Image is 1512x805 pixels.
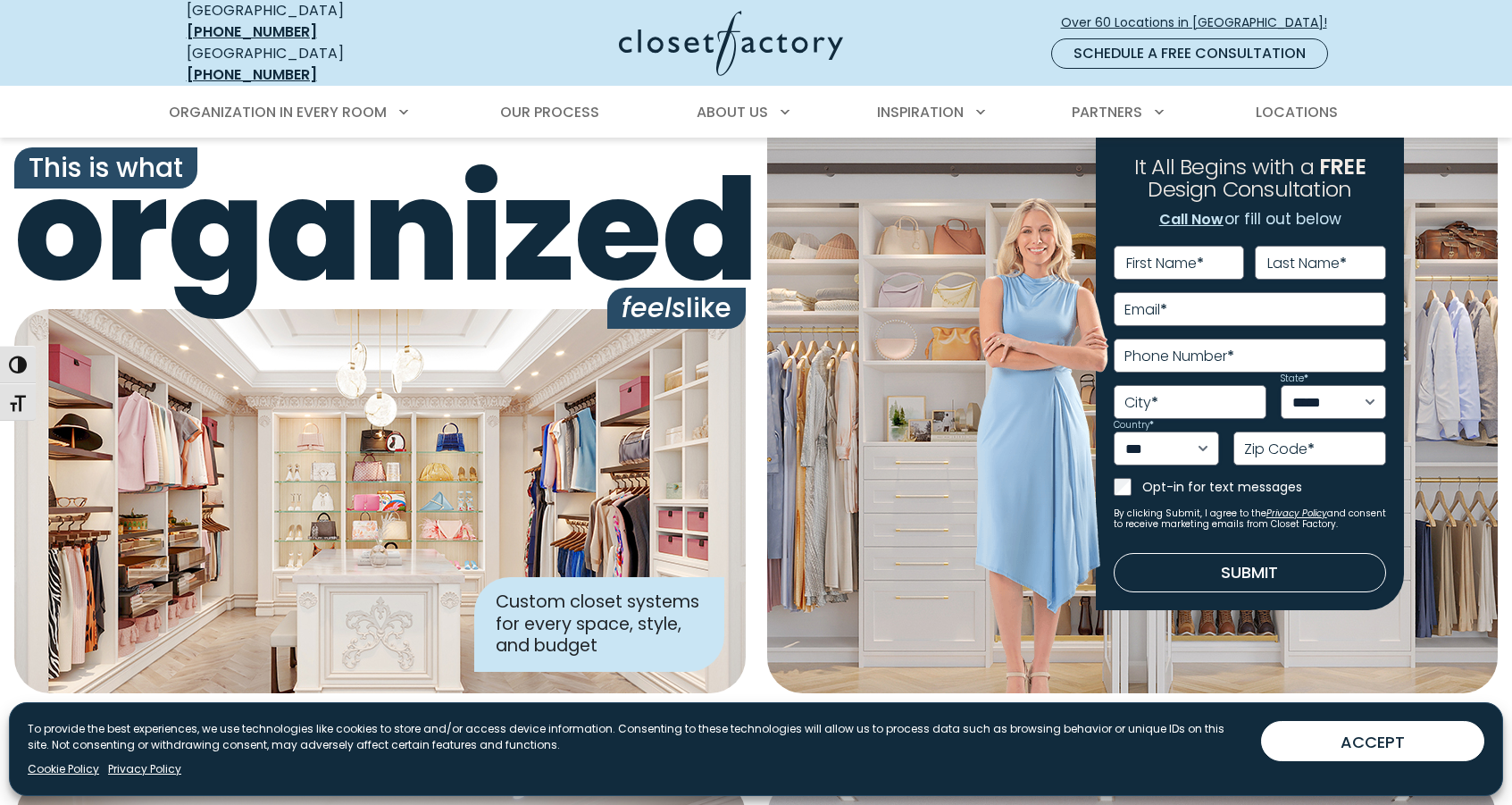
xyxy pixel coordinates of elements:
span: Locations [1256,102,1338,122]
a: Privacy Policy [108,761,181,777]
a: Cookie Policy [28,761,99,777]
span: Our Process [500,102,599,122]
p: To provide the best experiences, we use technologies like cookies to store and/or access device i... [28,721,1247,753]
span: organized [14,160,746,302]
img: Closet Factory designed closet [14,309,746,693]
a: [PHONE_NUMBER] [187,21,317,42]
i: feels [622,289,686,327]
img: Closet Factory Logo [619,11,843,76]
span: Over 60 Locations in [GEOGRAPHIC_DATA]! [1061,13,1341,32]
span: Organization in Every Room [169,102,387,122]
span: About Us [697,102,768,122]
a: Over 60 Locations in [GEOGRAPHIC_DATA]! [1060,7,1342,38]
button: ACCEPT [1261,721,1484,761]
div: Custom closet systems for every space, style, and budget [474,577,724,672]
div: [GEOGRAPHIC_DATA] [187,43,446,86]
span: like [607,288,746,329]
span: Inspiration [877,102,964,122]
nav: Primary Menu [156,88,1357,138]
a: Schedule a Free Consultation [1051,38,1328,69]
a: [PHONE_NUMBER] [187,64,317,85]
span: Partners [1072,102,1142,122]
